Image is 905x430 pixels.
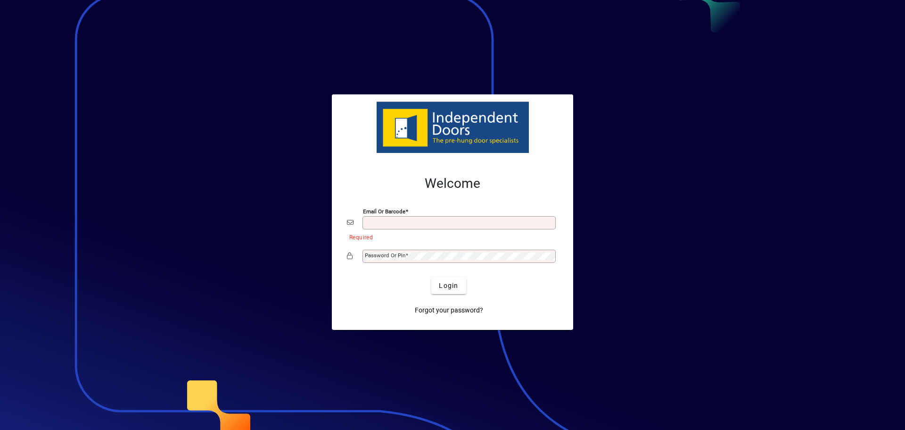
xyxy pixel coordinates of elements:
h2: Welcome [347,176,558,192]
mat-label: Password or Pin [365,252,405,259]
mat-label: Email or Barcode [363,208,405,215]
mat-error: Required [349,232,551,242]
a: Forgot your password? [411,302,487,319]
button: Login [431,277,466,294]
span: Login [439,281,458,291]
span: Forgot your password? [415,305,483,315]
